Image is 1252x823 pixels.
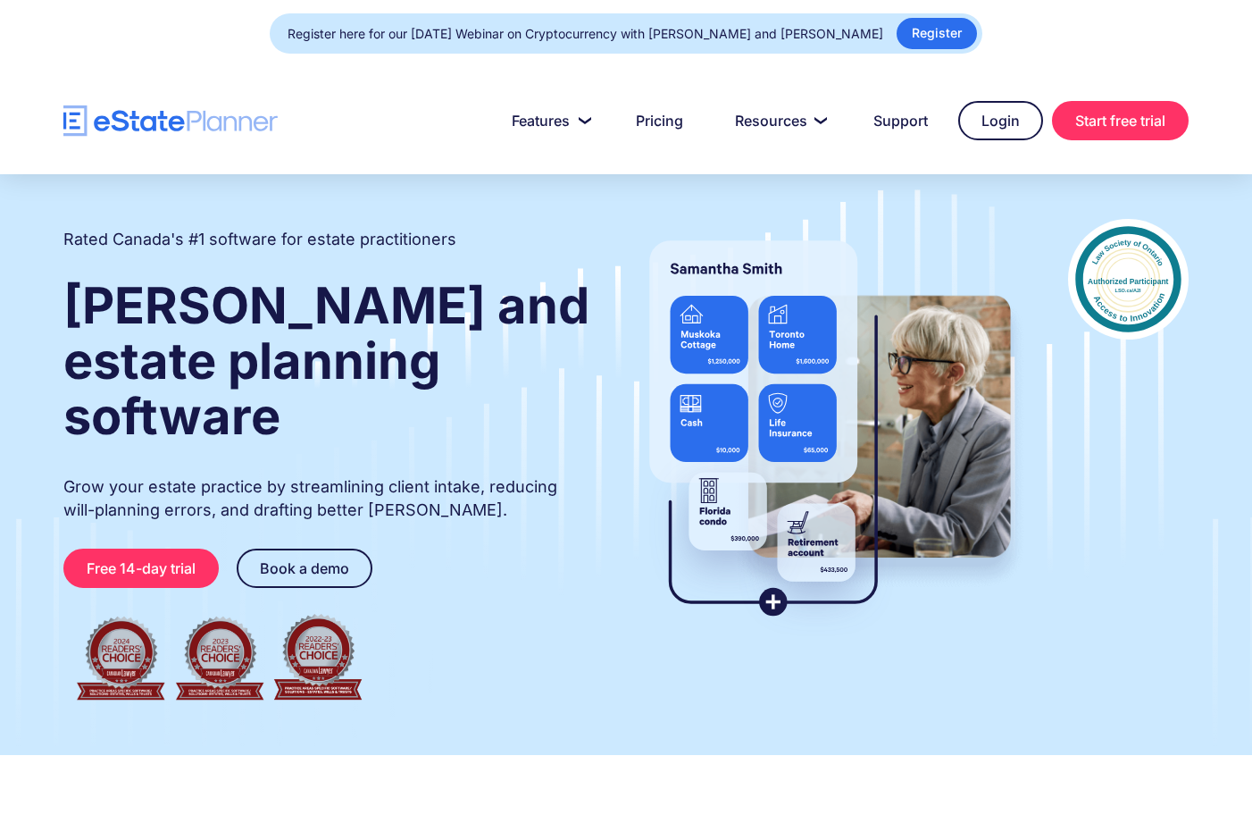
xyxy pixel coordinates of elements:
a: Features [490,103,605,139]
p: Grow your estate practice by streamlining client intake, reducing will-planning errors, and draft... [63,475,592,522]
a: Pricing [614,103,705,139]
h2: Rated Canada's #1 software for estate practitioners [63,228,456,251]
div: Register here for our [DATE] Webinar on Cryptocurrency with [PERSON_NAME] and [PERSON_NAME] [288,21,883,46]
strong: [PERSON_NAME] and estate planning software [63,275,589,447]
a: Register [897,18,977,49]
a: Resources [714,103,843,139]
a: Book a demo [237,549,372,588]
a: Support [852,103,949,139]
img: estate planner showing wills to their clients, using eState Planner, a leading estate planning so... [628,219,1032,639]
a: Login [958,101,1043,140]
a: Start free trial [1052,101,1189,140]
a: home [63,105,278,137]
a: Free 14-day trial [63,549,219,588]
